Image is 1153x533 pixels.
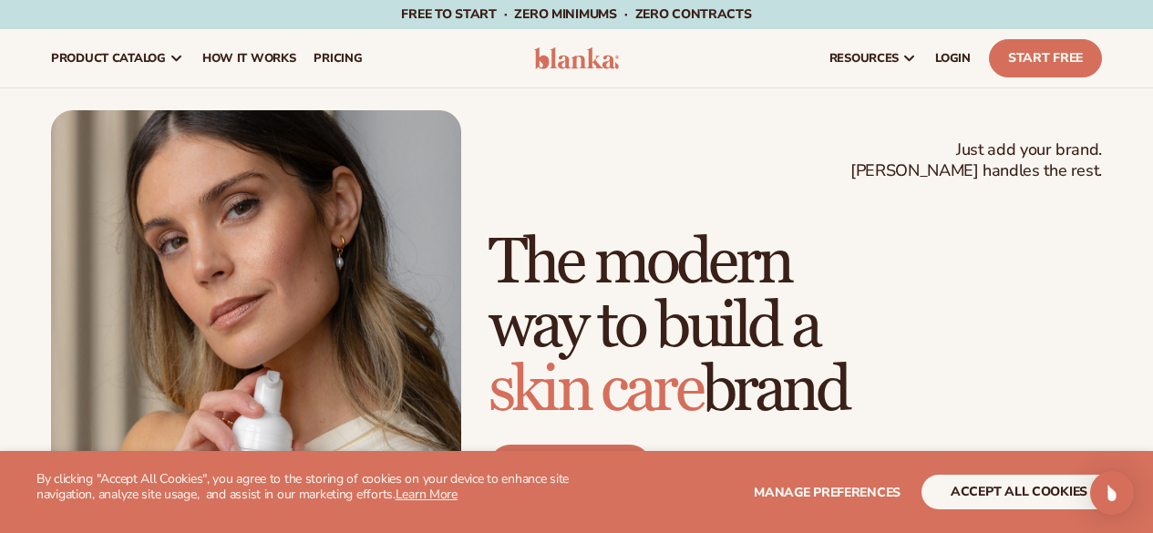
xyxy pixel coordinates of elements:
a: Learn More [396,486,458,503]
a: Start Free [989,39,1102,77]
button: Manage preferences [754,475,901,509]
span: resources [829,51,899,66]
span: Free to start · ZERO minimums · ZERO contracts [401,5,751,23]
a: How It Works [193,29,305,87]
a: product catalog [42,29,193,87]
span: skin care [489,352,702,429]
span: How It Works [202,51,296,66]
span: Manage preferences [754,484,901,501]
a: LOGIN [926,29,980,87]
a: resources [820,29,926,87]
span: pricing [314,51,362,66]
div: Open Intercom Messenger [1090,471,1134,515]
h1: The modern way to build a brand [489,231,1102,423]
span: LOGIN [935,51,971,66]
button: accept all cookies [921,475,1117,509]
p: By clicking "Accept All Cookies", you agree to the storing of cookies on your device to enhance s... [36,472,577,503]
span: product catalog [51,51,166,66]
span: Just add your brand. [PERSON_NAME] handles the rest. [850,139,1102,182]
a: Start free [489,445,652,488]
img: logo [534,47,620,69]
a: pricing [304,29,371,87]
